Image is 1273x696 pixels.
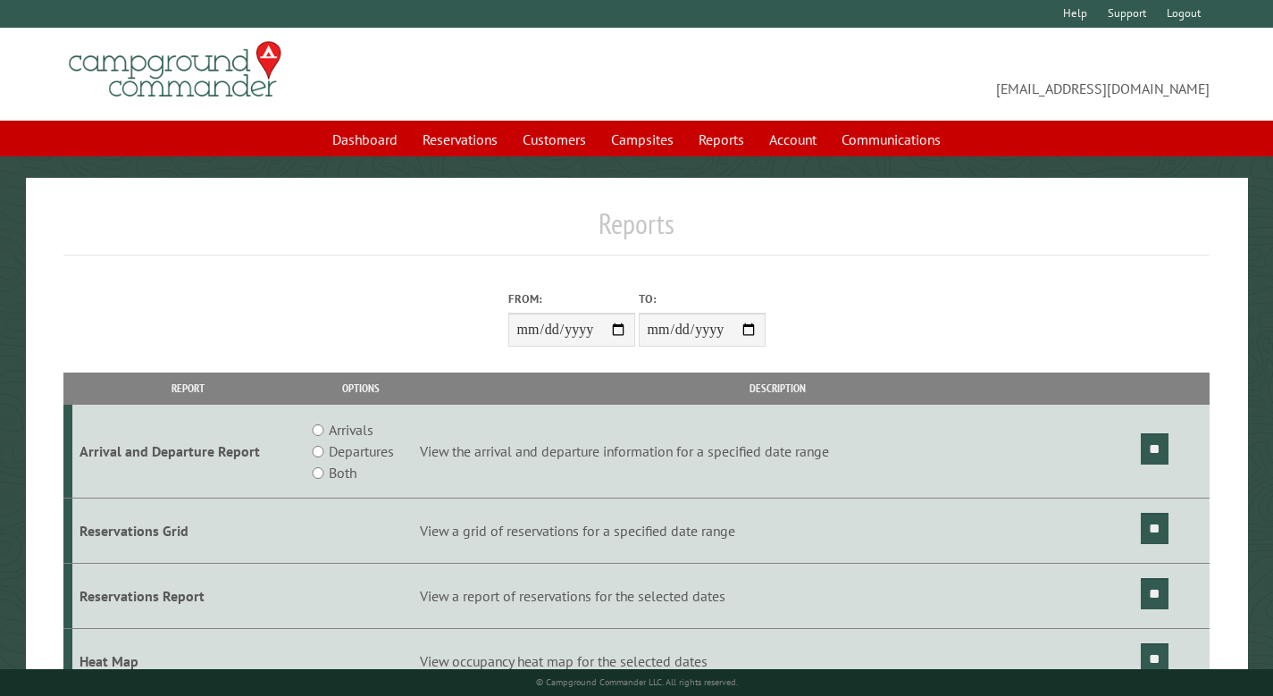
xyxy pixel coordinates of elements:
a: Campsites [600,122,684,156]
td: View occupancy heat map for the selected dates [416,628,1137,693]
td: View a report of reservations for the selected dates [416,563,1137,628]
span: [EMAIL_ADDRESS][DOMAIN_NAME] [637,49,1210,99]
th: Options [305,373,417,404]
label: Departures [329,440,394,462]
a: Account [758,122,827,156]
label: Both [329,462,356,483]
a: Reservations [412,122,508,156]
th: Report [72,373,304,404]
a: Communications [831,122,951,156]
h1: Reports [63,206,1210,256]
img: Campground Commander [63,35,287,105]
td: Arrival and Departure Report [72,405,304,499]
td: View a grid of reservations for a specified date range [416,499,1137,564]
a: Reports [688,122,755,156]
label: To: [639,290,766,307]
small: © Campground Commander LLC. All rights reserved. [536,676,738,688]
td: View the arrival and departure information for a specified date range [416,405,1137,499]
td: Reservations Grid [72,499,304,564]
label: Arrivals [329,419,373,440]
td: Reservations Report [72,563,304,628]
th: Description [416,373,1137,404]
a: Customers [512,122,597,156]
label: From: [508,290,635,307]
td: Heat Map [72,628,304,693]
a: Dashboard [322,122,408,156]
